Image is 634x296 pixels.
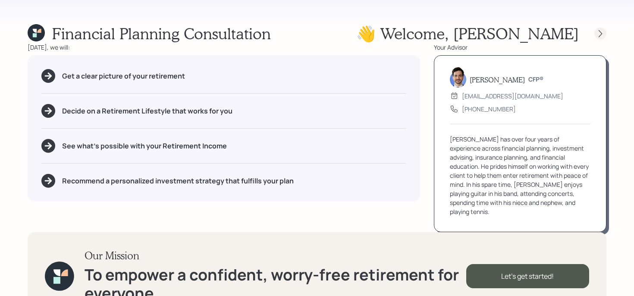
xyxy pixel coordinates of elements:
[85,249,466,262] h3: Our Mission
[462,104,516,113] div: [PHONE_NUMBER]
[470,76,525,84] h5: [PERSON_NAME]
[450,135,590,216] div: [PERSON_NAME] has over four years of experience across financial planning, investment advising, i...
[28,43,420,52] div: [DATE], we will:
[450,67,466,88] img: jonah-coleman-headshot.png
[462,91,563,101] div: [EMAIL_ADDRESS][DOMAIN_NAME]
[434,43,606,52] div: Your Advisor
[62,72,185,80] h5: Get a clear picture of your retirement
[356,24,579,43] h1: 👋 Welcome , [PERSON_NAME]
[466,264,589,288] div: Let's get started!
[62,177,294,185] h5: Recommend a personalized investment strategy that fulfills your plan
[528,76,543,83] h6: CFP®
[52,24,271,43] h1: Financial Planning Consultation
[62,142,227,150] h5: See what's possible with your Retirement Income
[62,107,232,115] h5: Decide on a Retirement Lifestyle that works for you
